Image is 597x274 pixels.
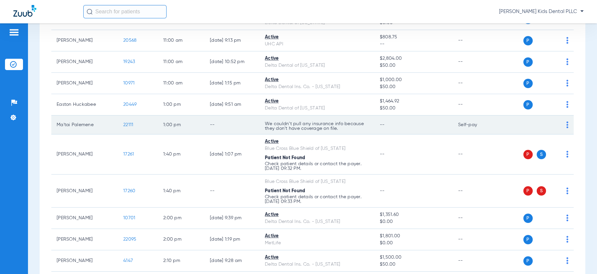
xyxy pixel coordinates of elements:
[265,233,369,240] div: Active
[123,38,137,43] span: 20568
[523,150,533,159] span: P
[205,115,260,134] td: --
[123,258,133,263] span: 4147
[265,261,369,268] div: Delta Dental Ins. Co. - [US_STATE]
[523,235,533,244] span: P
[380,76,447,83] span: $1,000.00
[265,83,369,90] div: Delta Dental Ins. Co. - [US_STATE]
[265,98,369,105] div: Active
[265,211,369,218] div: Active
[265,195,369,204] p: Check patient details or contact the payer. [DATE] 09:33 PM.
[523,256,533,266] span: P
[158,115,205,134] td: 1:00 PM
[265,41,369,48] div: UHC API
[380,105,447,112] span: $50.00
[566,58,568,65] img: group-dot-blue.svg
[380,152,385,157] span: --
[158,250,205,272] td: 2:10 PM
[205,134,260,175] td: [DATE] 1:07 PM
[51,73,118,94] td: [PERSON_NAME]
[523,36,533,45] span: P
[380,218,447,225] span: $0.00
[380,83,447,90] span: $50.00
[158,175,205,208] td: 1:40 PM
[537,150,546,159] span: S
[566,236,568,243] img: group-dot-blue.svg
[265,189,305,193] span: Patient Not Found
[453,250,498,272] td: --
[265,138,369,145] div: Active
[265,240,369,247] div: MetLife
[380,98,447,105] span: $1,464.92
[566,37,568,44] img: group-dot-blue.svg
[537,186,546,196] span: S
[566,80,568,86] img: group-dot-blue.svg
[51,250,118,272] td: [PERSON_NAME]
[265,55,369,62] div: Active
[158,73,205,94] td: 11:00 AM
[566,188,568,194] img: group-dot-blue.svg
[205,175,260,208] td: --
[453,94,498,115] td: --
[380,233,447,240] span: $1,801.00
[123,237,136,242] span: 22095
[380,261,447,268] span: $50.00
[265,34,369,41] div: Active
[51,229,118,250] td: [PERSON_NAME]
[83,5,167,18] input: Search for patients
[123,122,133,127] span: 22111
[158,134,205,175] td: 1:40 PM
[205,250,260,272] td: [DATE] 9:28 AM
[566,101,568,108] img: group-dot-blue.svg
[205,30,260,51] td: [DATE] 9:13 PM
[51,115,118,134] td: Ma'tai Palemene
[453,73,498,94] td: --
[453,51,498,73] td: --
[158,208,205,229] td: 2:00 PM
[453,134,498,175] td: --
[380,211,447,218] span: $1,351.60
[51,175,118,208] td: [PERSON_NAME]
[265,76,369,83] div: Active
[380,122,385,127] span: --
[123,102,137,107] span: 20449
[566,215,568,221] img: group-dot-blue.svg
[205,208,260,229] td: [DATE] 9:39 PM
[380,55,447,62] span: $2,804.00
[158,30,205,51] td: 11:00 AM
[265,162,369,171] p: Check patient details or contact the payer. [DATE] 09:32 PM.
[380,254,447,261] span: $1,500.00
[566,151,568,158] img: group-dot-blue.svg
[158,51,205,73] td: 11:00 AM
[523,79,533,88] span: P
[523,57,533,67] span: P
[265,178,369,185] div: Blue Cross Blue Shield of [US_STATE]
[265,218,369,225] div: Delta Dental Ins. Co. - [US_STATE]
[123,59,135,64] span: 19243
[13,5,36,17] img: Zuub Logo
[51,94,118,115] td: Easton Huckabee
[453,208,498,229] td: --
[564,242,597,274] iframe: Chat Widget
[123,152,134,157] span: 17261
[51,51,118,73] td: [PERSON_NAME]
[523,186,533,196] span: P
[265,145,369,152] div: Blue Cross Blue Shield of [US_STATE]
[205,229,260,250] td: [DATE] 1:19 PM
[205,51,260,73] td: [DATE] 10:52 PM
[205,73,260,94] td: [DATE] 1:15 PM
[453,229,498,250] td: --
[9,28,19,36] img: hamburger-icon
[205,94,260,115] td: [DATE] 9:51 AM
[123,216,135,220] span: 10701
[523,214,533,223] span: P
[380,34,447,41] span: $808.75
[523,100,533,109] span: P
[51,30,118,51] td: [PERSON_NAME]
[123,189,135,193] span: 17260
[51,208,118,229] td: [PERSON_NAME]
[51,134,118,175] td: [PERSON_NAME]
[87,9,93,15] img: Search Icon
[265,105,369,112] div: Delta Dental of [US_STATE]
